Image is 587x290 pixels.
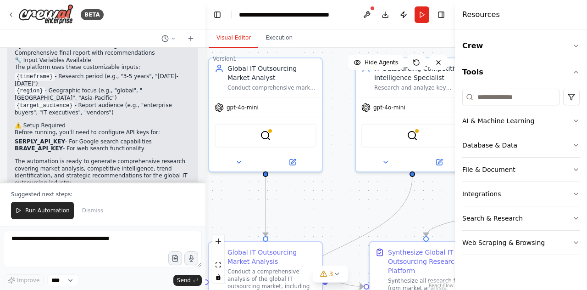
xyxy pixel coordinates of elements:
[18,4,73,25] img: Logo
[462,231,580,255] button: Web Scraping & Browsing
[462,9,500,20] h4: Resources
[462,109,580,133] button: AI & Machine Learning
[168,251,182,265] button: Upload files
[365,59,398,66] span: Hide Agents
[355,57,470,172] div: IT Outsourcing Competitive Intelligence SpecialistResearch and analyze key players, competitive l...
[348,55,404,70] button: Hide Agents
[266,157,318,168] button: Open in side panel
[462,116,534,125] div: AI & Machine Learning
[212,271,224,283] button: toggle interactivity
[374,84,463,91] div: Research and analyze key players, competitive landscape, and vendor capabilities in the {region} ...
[462,182,580,206] button: Integrations
[4,274,44,286] button: Improve
[15,102,191,117] li: - Report audience (e.g., "enterprise buyers", "IT executives", "vendors")
[212,247,224,259] button: zoom out
[313,266,348,283] button: 3
[211,8,224,21] button: Hide left sidebar
[462,214,523,223] div: Search & Research
[261,176,270,236] g: Edge from 78b2bbd9-84fd-4a5d-a8aa-c8b16f7fa0d1 to 38b3dc73-3ee6-42ef-8556-a50cfd0d0345
[227,64,316,82] div: Global IT Outsourcing Market Analyst
[212,259,224,271] button: fit view
[208,57,323,172] div: Global IT Outsourcing Market AnalystConduct comprehensive market analysis of the global IT outsou...
[15,129,191,136] p: Before running, you'll need to configure API keys for:
[462,85,580,262] div: Tools
[17,277,39,284] span: Improve
[81,9,104,20] div: BETA
[15,158,191,187] p: The automation is ready to generate comprehensive research covering market analysis, competitive ...
[15,87,191,102] li: - Geographic focus (e.g., "global", "[GEOGRAPHIC_DATA]", "Asia-Pacific")
[227,84,316,91] div: Conduct comprehensive market analysis of the global IT outsourcing industry, including market siz...
[15,138,65,145] strong: SERPLY_API_KEY
[462,238,545,247] div: Web Scraping & Browsing
[429,283,454,288] a: React Flow attribution
[227,104,259,111] span: gpt-4o-mini
[11,202,74,219] button: Run Automation
[213,55,237,63] div: Version 1
[239,10,342,19] nav: breadcrumb
[462,158,580,182] button: File & Document
[413,157,465,168] button: Open in side panel
[462,33,580,59] button: Crew
[227,248,316,266] div: Global IT Outsourcing Market Analysis
[462,189,501,199] div: Integrations
[388,248,477,275] div: Synthesize Global IT Outsourcing Research Platform
[82,207,103,214] span: Dismiss
[435,8,448,21] button: Hide right sidebar
[260,130,271,141] img: SerplyWebSearchTool
[78,202,108,219] button: Dismiss
[209,28,258,48] button: Visual Editor
[15,73,191,88] li: - Research period (e.g., "3-5 years", "[DATE]-[DATE]")
[15,73,55,81] code: {timeframe}
[25,207,70,214] span: Run Automation
[462,165,515,174] div: File & Document
[15,64,191,71] p: The platform uses these customizable inputs:
[374,64,463,82] div: IT Outsourcing Competitive Intelligence Specialist
[212,235,224,247] button: zoom in
[11,191,194,198] p: Suggested next steps:
[15,57,191,64] h2: 🔧 Input Variables Available
[177,277,191,284] span: Send
[15,145,63,152] strong: BRAVE_API_KEY
[184,251,198,265] button: Click to speak your automation idea
[15,122,191,130] h2: ⚠️ Setup Required
[15,138,191,146] li: - For Google search capabilities
[462,59,580,85] button: Tools
[329,269,333,279] span: 3
[258,28,300,48] button: Execution
[15,87,45,95] code: {region}
[15,145,191,153] li: - For web search functionality
[373,104,405,111] span: gpt-4o-mini
[158,33,180,44] button: Switch to previous chat
[462,133,580,157] button: Database & Data
[462,141,517,150] div: Database & Data
[462,206,580,230] button: Search & Research
[173,275,202,286] button: Send
[212,235,224,283] div: React Flow controls
[15,102,74,110] code: {target_audience}
[183,33,198,44] button: Start a new chat
[407,130,418,141] img: BraveSearchTool
[15,42,191,57] li: - Comprehensive final report with recommendations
